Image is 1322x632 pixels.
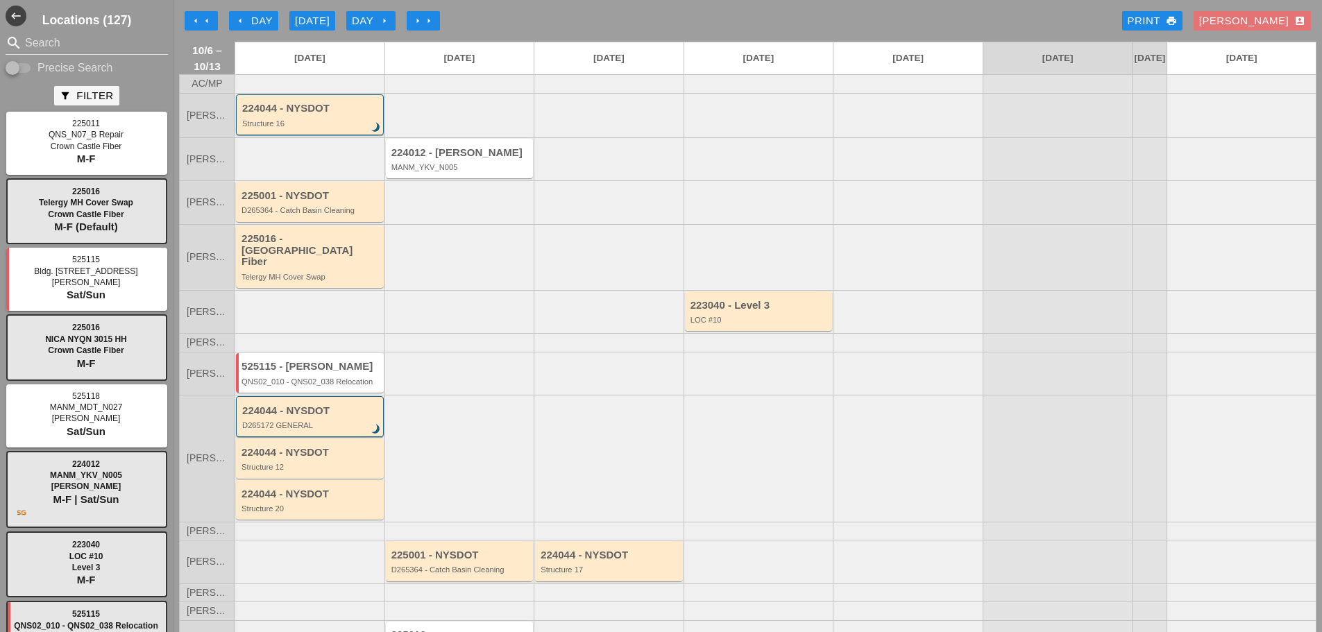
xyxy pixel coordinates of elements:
[187,368,228,379] span: [PERSON_NAME]
[1167,42,1316,74] a: [DATE]
[187,337,228,348] span: [PERSON_NAME]
[201,15,212,26] i: arrow_left
[6,6,26,26] button: Shrink Sidebar
[77,153,96,164] span: M-F
[187,307,228,317] span: [PERSON_NAME]
[690,316,829,324] div: LOC #10
[391,163,530,171] div: MANM_YKV_N005
[187,526,228,536] span: [PERSON_NAME]
[16,507,27,518] i: 5g
[187,110,228,121] span: [PERSON_NAME]
[1128,13,1177,29] div: Print
[72,459,100,469] span: 224012
[379,15,390,26] i: arrow_right
[983,42,1133,74] a: [DATE]
[385,42,534,74] a: [DATE]
[241,463,380,471] div: Structure 12
[6,6,26,26] i: west
[407,11,440,31] button: Move Ahead 1 Week
[241,504,380,513] div: Structure 20
[53,493,119,505] span: M-F | Sat/Sun
[187,453,228,463] span: [PERSON_NAME]
[1199,13,1305,29] div: [PERSON_NAME]
[187,252,228,262] span: [PERSON_NAME]
[14,621,158,631] span: QNS02_010 - QNS02_038 Relocation
[241,361,380,373] div: 525115 - [PERSON_NAME]
[295,13,330,29] div: [DATE]
[77,357,96,369] span: M-F
[51,481,121,491] span: [PERSON_NAME]
[50,470,122,480] span: MANM_YKV_N005
[235,42,384,74] a: [DATE]
[45,334,127,344] span: NICA NYQN 3015 HH
[72,540,100,549] span: 223040
[72,609,100,619] span: 525115
[242,103,380,114] div: 224044 - NYSDOT
[346,11,396,31] button: Day
[187,154,228,164] span: [PERSON_NAME]
[242,405,380,417] div: 224044 - NYSDOT
[60,88,113,104] div: Filter
[72,255,100,264] span: 525115
[190,15,201,26] i: arrow_left
[242,119,380,128] div: Structure 16
[352,13,390,29] div: Day
[6,35,22,51] i: search
[52,413,121,423] span: [PERSON_NAME]
[72,323,100,332] span: 225016
[241,206,380,214] div: D265364 - Catch Basin Cleaning
[72,187,100,196] span: 225016
[1166,15,1177,26] i: print
[60,90,71,101] i: filter_alt
[235,15,246,26] i: arrow_left
[39,198,133,207] span: Telergy MH Cover Swap
[833,42,983,74] a: [DATE]
[48,345,124,355] span: Crown Castle Fiber
[37,61,113,75] label: Precise Search
[187,42,228,74] span: 10/6 – 10/13
[241,447,380,459] div: 224044 - NYSDOT
[690,300,829,311] div: 223040 - Level 3
[54,221,118,232] span: M-F (Default)
[391,549,530,561] div: 225001 - NYSDOT
[187,197,228,207] span: [PERSON_NAME]
[391,147,530,159] div: 224012 - [PERSON_NAME]
[1194,11,1311,31] button: [PERSON_NAME]
[50,402,123,412] span: MANM_MDT_N027
[391,565,530,574] div: D265364 - Catch Basin Cleaning
[187,588,228,598] span: [PERSON_NAME]
[25,32,149,54] input: Search
[52,277,121,287] span: [PERSON_NAME]
[1122,11,1183,31] a: Print
[34,266,137,276] span: Bldg. [STREET_ADDRESS]
[241,377,380,386] div: QNS02_010 - QNS02_038 Relocation
[235,13,273,29] div: Day
[192,78,222,89] span: AC/MP
[368,422,384,437] i: brightness_3
[49,130,124,139] span: QNS_N07_B Repair
[241,190,380,202] div: 225001 - NYSDOT
[72,119,100,128] span: 225011
[241,273,380,281] div: Telergy MH Cover Swap
[54,86,119,105] button: Filter
[1294,15,1305,26] i: account_box
[77,574,96,586] span: M-F
[289,11,335,31] button: [DATE]
[684,42,833,74] a: [DATE]
[69,552,103,561] span: LOC #10
[67,425,105,437] span: Sat/Sun
[242,421,380,429] div: D265172 GENERAL
[187,606,228,616] span: [PERSON_NAME]
[67,289,105,300] span: Sat/Sun
[423,15,434,26] i: arrow_right
[368,120,384,135] i: brightness_3
[241,488,380,500] div: 224044 - NYSDOT
[412,15,423,26] i: arrow_right
[229,11,278,31] button: Day
[187,556,228,567] span: [PERSON_NAME]
[51,142,122,151] span: Crown Castle Fiber
[48,210,124,219] span: Crown Castle Fiber
[185,11,218,31] button: Move Back 1 Week
[72,563,101,572] span: Level 3
[541,549,679,561] div: 224044 - NYSDOT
